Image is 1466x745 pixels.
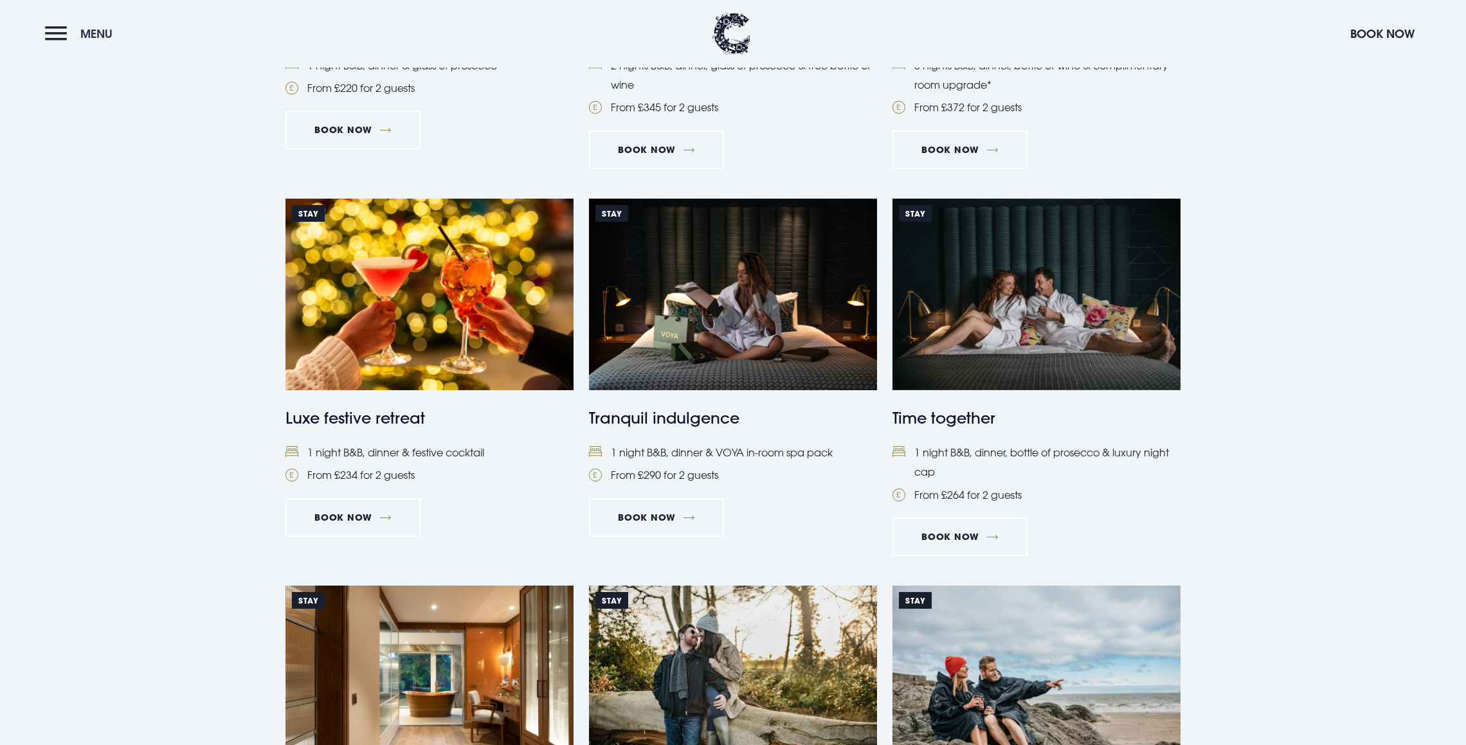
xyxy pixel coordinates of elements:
[285,443,574,462] li: 1 night B&B, dinner & festive cocktail
[589,101,602,114] img: Pound Coin
[899,205,932,222] span: Stay
[1344,20,1421,48] button: Book Now
[589,130,724,169] a: Book Now
[892,98,1181,117] li: From £372 for 2 guests
[45,20,119,48] button: Menu
[892,199,1181,505] a: Stay A couple in white robes sharing a laugh on a bed, enjoying a romantic hotel package in North...
[589,199,877,485] a: Stay A woman opening a gift box of VOYA spa products Tranquil indulgence Bed1 night B&B, dinner &...
[285,56,574,75] li: 1 night B&B, dinner & glass of prosecco
[589,446,602,457] img: Bed
[892,199,1181,390] img: A couple in white robes sharing a laugh on a bed, enjoying a romantic hotel package in Northern I...
[892,443,1181,482] li: 1 night B&B, dinner, bottle of prosecco & luxury night cap
[589,469,602,481] img: Pound Coin
[892,406,1181,429] h4: Time together
[285,82,298,94] img: Pound Coin
[892,101,905,114] img: Pound Coin
[589,443,877,462] li: 1 night B&B, dinner & VOYA in-room spa pack
[285,446,298,457] img: Bed
[285,469,298,481] img: Pound Coin
[589,199,877,390] img: A woman opening a gift box of VOYA spa products
[589,498,724,537] a: Book Now
[899,592,932,609] span: STAY
[80,26,113,41] span: Menu
[292,592,325,609] span: Stay
[589,98,877,117] li: From £345 for 2 guests
[892,446,905,457] img: Bed
[892,56,1181,95] li: 3 nights B&B, dinner, bottle of wine & complimentary room upgrade*
[892,489,905,501] img: Pound Coin
[285,465,574,485] li: From £234 for 2 guests
[892,485,1181,505] li: From £264 for 2 guests
[595,592,628,609] span: Stay
[285,498,421,537] a: Book Now
[285,199,574,390] img: https://clandeboyelodge.s3-assets.com/offer-thumbnails/Luxe-festive-retreat-464-x-309.jpg
[595,205,628,222] span: Stay
[589,406,877,429] h4: Tranquil indulgence
[285,78,574,98] li: From £220 for 2 guests
[589,56,877,95] li: 2 nights B&B, dinner, glass of prosecco & free bottle of wine
[285,406,574,429] h4: Luxe festive retreat
[285,111,421,149] a: Book Now
[712,13,751,55] img: Clandeboye Lodge
[892,130,1027,169] a: Book Now
[285,199,574,485] a: Stay https://clandeboyelodge.s3-assets.com/offer-thumbnails/Luxe-festive-retreat-464-x-309.jpg Lu...
[589,465,877,485] li: From £290 for 2 guests
[892,517,1027,556] a: Book Now
[292,205,325,222] span: Stay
